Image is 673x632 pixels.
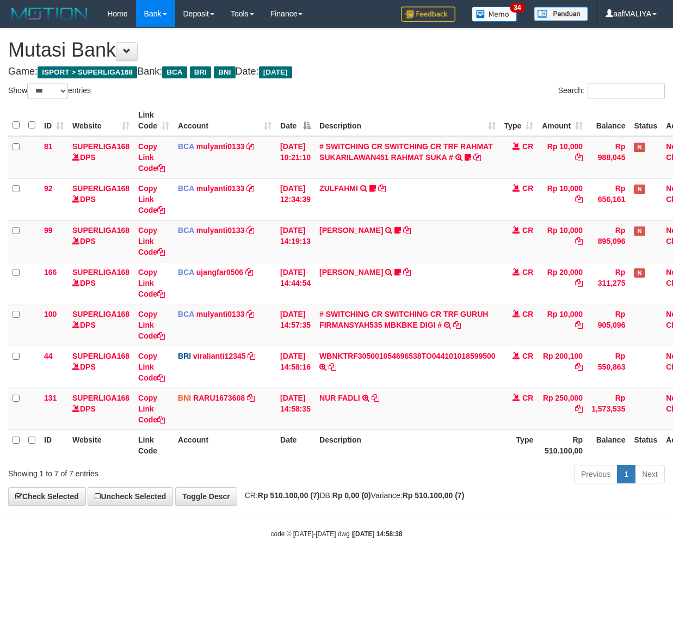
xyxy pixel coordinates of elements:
[629,429,662,461] th: Status
[247,394,255,402] a: Copy RARU1673608 to clipboard
[68,388,134,429] td: DPS
[319,310,488,329] a: # SWITCHING CR SWITCHING CR TRF GURUH FIRMANSYAH535 MBKBKE DIGI #
[403,226,411,235] a: Copy MUHAMMAD REZA to clipboard
[193,394,245,402] a: RARU1673608
[587,136,629,179] td: Rp 988,045
[522,184,533,193] span: CR
[575,404,583,413] a: Copy Rp 250,000 to clipboard
[68,346,134,388] td: DPS
[178,310,194,318] span: BCA
[72,268,129,277] a: SUPERLIGA168
[174,105,276,136] th: Account: activate to sort column ascending
[271,530,403,538] small: code © [DATE]-[DATE] dwg |
[44,184,53,193] span: 92
[522,268,533,277] span: CR
[319,394,360,402] a: NUR FADLI
[276,388,315,429] td: [DATE] 14:58:35
[248,352,255,360] a: Copy viralianti12345 to clipboard
[68,105,134,136] th: Website: activate to sort column ascending
[68,220,134,262] td: DPS
[196,184,245,193] a: mulyanti0133
[538,105,587,136] th: Amount: activate to sort column ascending
[175,487,237,506] a: Toggle Descr
[72,226,129,235] a: SUPERLIGA168
[575,153,583,162] a: Copy Rp 10,000 to clipboard
[587,262,629,304] td: Rp 311,275
[276,304,315,346] td: [DATE] 14:57:35
[378,184,386,193] a: Copy ZULFAHMI to clipboard
[134,105,174,136] th: Link Code: activate to sort column ascending
[319,268,383,277] a: [PERSON_NAME]
[587,105,629,136] th: Balance
[178,226,194,235] span: BCA
[538,346,587,388] td: Rp 200,100
[8,464,272,479] div: Showing 1 to 7 of 7 entries
[72,184,129,193] a: SUPERLIGA168
[258,491,320,500] strong: Rp 510.100,00 (7)
[134,429,174,461] th: Link Code
[329,363,336,371] a: Copy WBNKTRF305001054696538TO044101018599500 to clipboard
[196,142,245,151] a: mulyanti0133
[214,66,235,78] span: BNI
[538,262,587,304] td: Rp 20,000
[276,429,315,461] th: Date
[538,429,587,461] th: Rp 510.100,00
[634,185,645,194] span: Has Note
[138,268,165,298] a: Copy Link Code
[44,142,53,151] span: 81
[72,352,129,360] a: SUPERLIGA168
[276,346,315,388] td: [DATE] 14:58:16
[587,388,629,429] td: Rp 1,573,535
[174,429,276,461] th: Account
[68,429,134,461] th: Website
[138,142,165,173] a: Copy Link Code
[558,83,665,99] label: Search:
[72,394,129,402] a: SUPERLIGA168
[40,429,68,461] th: ID
[72,142,129,151] a: SUPERLIGA168
[522,352,533,360] span: CR
[473,153,481,162] a: Copy # SWITCHING CR SWITCHING CR TRF RAHMAT SUKARILAWAN451 RAHMAT SUKA # to clipboard
[27,83,68,99] select: Showentries
[510,3,524,13] span: 34
[138,310,165,340] a: Copy Link Code
[319,142,493,162] a: # SWITCHING CR SWITCHING CR TRF RAHMAT SUKARILAWAN451 RAHMAT SUKA #
[8,39,665,61] h1: Mutasi Bank
[587,346,629,388] td: Rp 550,863
[538,388,587,429] td: Rp 250,000
[319,352,496,360] a: WBNKTRF305001054696538TO044101018599500
[72,310,129,318] a: SUPERLIGA168
[500,105,538,136] th: Type: activate to sort column ascending
[629,105,662,136] th: Status
[522,310,533,318] span: CR
[68,304,134,346] td: DPS
[534,7,588,21] img: panduan.png
[44,352,53,360] span: 44
[8,66,665,77] h4: Game: Bank: Date:
[634,143,645,152] span: Has Note
[472,7,517,22] img: Button%20Memo.svg
[315,429,500,461] th: Description
[575,321,583,329] a: Copy Rp 10,000 to clipboard
[178,394,191,402] span: BNI
[138,394,165,424] a: Copy Link Code
[196,226,245,235] a: mulyanti0133
[178,142,194,151] span: BCA
[522,226,533,235] span: CR
[246,184,254,193] a: Copy mulyanti0133 to clipboard
[40,105,68,136] th: ID: activate to sort column ascending
[276,262,315,304] td: [DATE] 14:44:54
[538,304,587,346] td: Rp 10,000
[315,105,500,136] th: Description: activate to sort column ascending
[588,83,665,99] input: Search:
[587,220,629,262] td: Rp 895,096
[44,310,57,318] span: 100
[44,226,53,235] span: 99
[401,7,455,22] img: Feedback.jpg
[617,465,635,483] a: 1
[319,184,358,193] a: ZULFAHMI
[190,66,211,78] span: BRI
[38,66,137,78] span: ISPORT > SUPERLIGA168
[276,105,315,136] th: Date: activate to sort column descending
[453,321,461,329] a: Copy # SWITCHING CR SWITCHING CR TRF GURUH FIRMANSYAH535 MBKBKE DIGI # to clipboard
